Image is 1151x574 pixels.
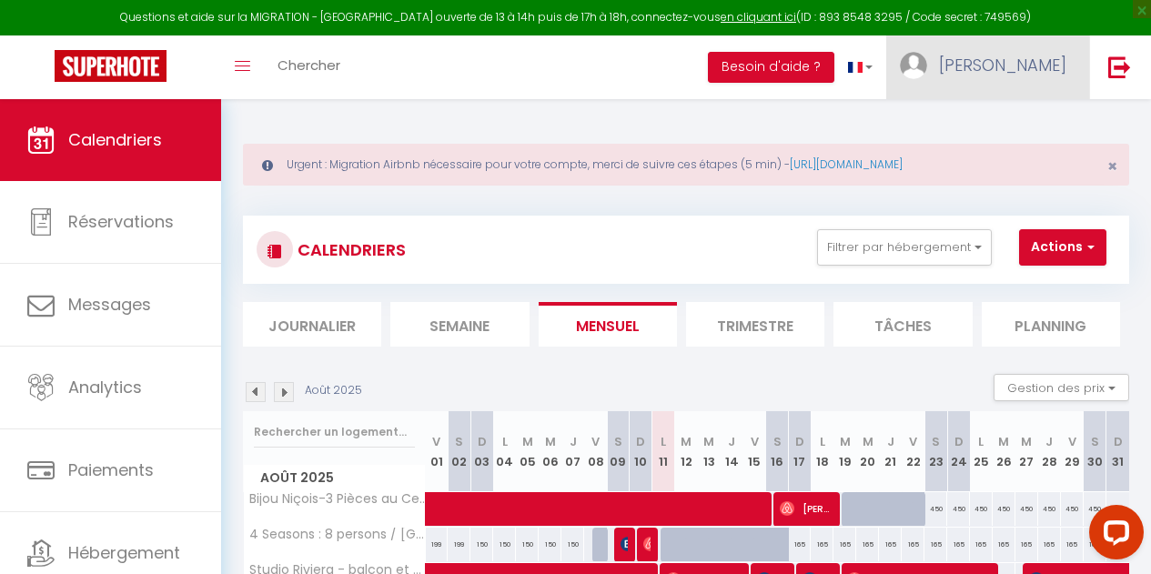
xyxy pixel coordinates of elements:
[305,382,362,399] p: Août 2025
[1019,229,1106,266] button: Actions
[721,411,743,492] th: 14
[879,411,902,492] th: 21
[621,527,628,561] span: [PERSON_NAME]
[708,52,834,83] button: Besoin d'aide ?
[728,433,735,450] abbr: J
[244,465,425,491] span: Août 2025
[1106,411,1129,492] th: 31
[1084,411,1106,492] th: 30
[924,528,947,561] div: 165
[1091,433,1099,450] abbr: S
[856,411,879,492] th: 20
[516,411,539,492] th: 05
[698,411,721,492] th: 13
[766,411,789,492] th: 16
[516,528,539,561] div: 150
[247,528,429,541] span: 4 Seasons : 8 persons / [GEOGRAPHIC_DATA] / Local Ski
[1045,433,1053,450] abbr: J
[68,210,174,233] span: Réservations
[909,433,917,450] abbr: V
[584,411,607,492] th: 08
[863,433,873,450] abbr: M
[1015,528,1038,561] div: 165
[993,411,1015,492] th: 26
[278,55,340,75] span: Chercher
[703,433,714,450] abbr: M
[811,528,833,561] div: 165
[795,433,804,450] abbr: D
[493,528,516,561] div: 150
[686,302,824,347] li: Trimestre
[947,528,970,561] div: 165
[1107,158,1117,175] button: Close
[545,433,556,450] abbr: M
[902,411,924,492] th: 22
[886,35,1089,99] a: ... [PERSON_NAME]
[789,528,812,561] div: 165
[455,433,463,450] abbr: S
[630,411,652,492] th: 10
[751,433,759,450] abbr: V
[1015,411,1038,492] th: 27
[570,433,577,450] abbr: J
[293,229,406,270] h3: CALENDRIERS
[254,416,415,448] input: Rechercher un logement...
[833,302,972,347] li: Tâches
[939,54,1066,76] span: [PERSON_NAME]
[970,528,993,561] div: 165
[924,411,947,492] th: 23
[681,433,692,450] abbr: M
[502,433,508,450] abbr: L
[448,411,470,492] th: 02
[643,527,651,561] span: [PERSON_NAME]
[470,528,493,561] div: 150
[817,229,992,266] button: Filtrer par hébergement
[780,491,831,526] span: [PERSON_NAME]
[1106,492,1129,526] div: 450
[998,433,1009,450] abbr: M
[789,411,812,492] th: 17
[448,528,470,561] div: 199
[954,433,964,450] abbr: D
[1084,492,1106,526] div: 450
[1068,433,1076,450] abbr: V
[539,302,677,347] li: Mensuel
[1075,498,1151,574] iframe: LiveChat chat widget
[1038,528,1061,561] div: 165
[993,528,1015,561] div: 165
[478,433,487,450] abbr: D
[811,411,833,492] th: 18
[1061,492,1084,526] div: 450
[790,156,903,172] a: [URL][DOMAIN_NAME]
[994,374,1129,401] button: Gestion des prix
[661,433,666,450] abbr: L
[820,433,825,450] abbr: L
[982,302,1120,347] li: Planning
[522,433,533,450] abbr: M
[55,50,167,82] img: Super Booking
[264,35,354,99] a: Chercher
[1021,433,1032,450] abbr: M
[390,302,529,347] li: Semaine
[1038,411,1061,492] th: 28
[978,433,984,450] abbr: L
[591,433,600,450] abbr: V
[1061,411,1084,492] th: 29
[721,9,796,25] a: en cliquant ici
[675,411,698,492] th: 12
[426,411,449,492] th: 01
[879,528,902,561] div: 165
[561,528,584,561] div: 150
[247,492,429,506] span: Bijou Niçois-3 Pièces au Centre
[426,528,449,561] div: 199
[947,411,970,492] th: 24
[636,433,645,450] abbr: D
[1114,433,1123,450] abbr: D
[902,528,924,561] div: 165
[887,433,894,450] abbr: J
[68,293,151,316] span: Messages
[970,411,993,492] th: 25
[743,411,766,492] th: 15
[243,144,1129,186] div: Urgent : Migration Airbnb nécessaire pour votre compte, merci de suivre ces étapes (5 min) -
